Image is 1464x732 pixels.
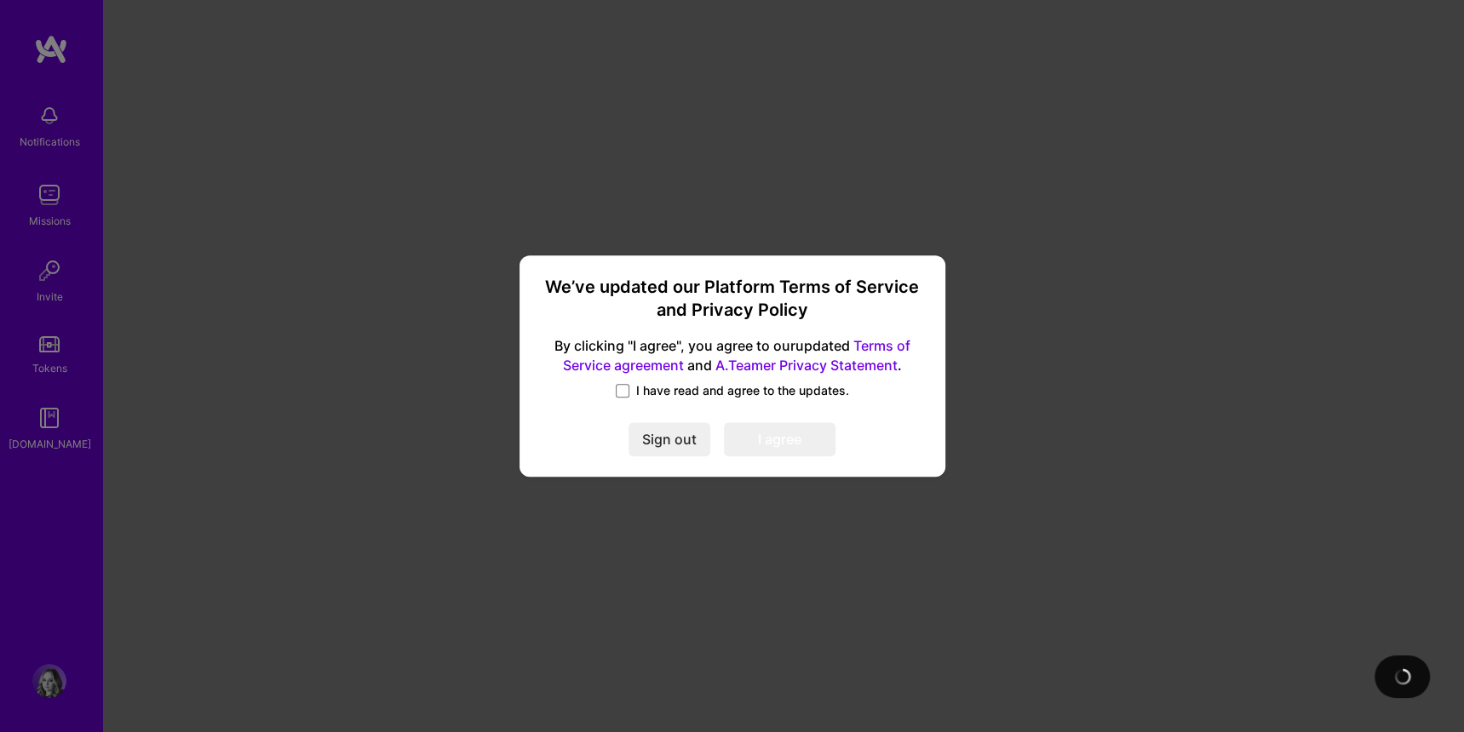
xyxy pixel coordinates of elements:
img: loading [1392,666,1413,687]
a: A.Teamer Privacy Statement [715,357,898,374]
a: Terms of Service agreement [563,337,910,374]
button: Sign out [629,422,710,456]
span: I have read and agree to the updates. [636,382,849,399]
button: I agree [724,422,835,456]
span: By clicking "I agree", you agree to our updated and . [540,336,925,375]
h3: We’ve updated our Platform Terms of Service and Privacy Policy [540,276,925,323]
